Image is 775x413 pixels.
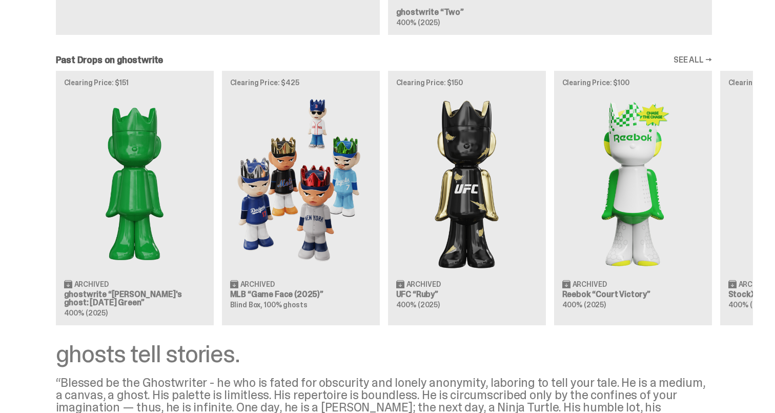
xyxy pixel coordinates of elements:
span: Archived [739,281,773,288]
img: Ruby [396,94,538,271]
p: Clearing Price: $100 [562,79,704,86]
h3: UFC “Ruby” [396,290,538,299]
a: Clearing Price: $151 Schrödinger's ghost: Sunday Green Archived [56,71,214,325]
span: Archived [573,281,607,288]
p: Clearing Price: $425 [230,79,372,86]
a: SEE ALL → [674,56,712,64]
div: ghosts tell stories. [56,342,712,366]
a: Clearing Price: $150 Ruby Archived [388,71,546,325]
span: 400% (2025) [396,300,440,309]
span: Archived [406,281,441,288]
span: 400% (2025) [396,18,440,27]
p: Clearing Price: $150 [396,79,538,86]
h3: ghostwrite “[PERSON_NAME]'s ghost: [DATE] Green” [64,290,206,307]
span: 400% (2025) [64,308,108,318]
span: Blind Box, [230,300,263,309]
p: Clearing Price: $151 [64,79,206,86]
h2: Past Drops on ghostwrite [56,55,164,65]
h3: ghostwrite “Two” [396,8,704,16]
span: 400% (2025) [728,300,772,309]
span: 400% (2025) [562,300,606,309]
a: Clearing Price: $425 Game Face (2025) Archived [222,71,380,325]
h3: MLB “Game Face (2025)” [230,290,372,299]
a: Clearing Price: $100 Court Victory Archived [554,71,712,325]
span: Archived [74,281,109,288]
img: Schrödinger's ghost: Sunday Green [64,94,206,271]
img: Court Victory [562,94,704,271]
img: Game Face (2025) [230,94,372,271]
span: 100% ghosts [264,300,307,309]
span: Archived [240,281,275,288]
h3: Reebok “Court Victory” [562,290,704,299]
